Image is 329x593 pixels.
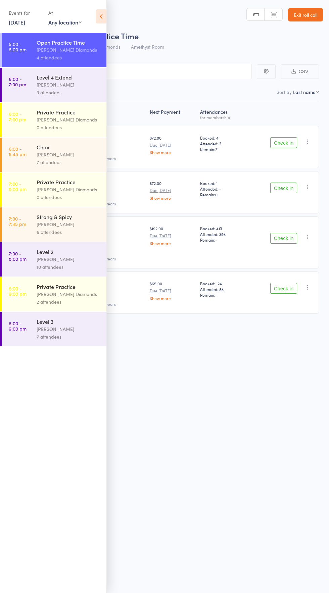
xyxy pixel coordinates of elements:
[2,277,106,311] a: 8:00 -9:00 pmPrivate Practice[PERSON_NAME] Diamonds2 attendees
[288,8,323,21] a: Exit roll call
[37,325,101,333] div: [PERSON_NAME]
[150,296,195,300] a: Show more
[200,146,244,152] span: Remain:
[9,7,42,18] div: Events for
[37,318,101,325] div: Level 3
[2,242,106,277] a: 7:00 -8:00 pmLevel 2[PERSON_NAME]10 attendees
[10,64,252,79] input: Search by name
[48,7,82,18] div: At
[37,116,101,123] div: [PERSON_NAME] Diamonds
[270,183,297,193] button: Check in
[37,81,101,89] div: [PERSON_NAME]
[37,178,101,186] div: Private Practice
[9,320,27,331] time: 8:00 - 9:00 pm
[200,226,244,231] span: Booked: 413
[9,181,27,192] time: 7:00 - 8:00 pm
[9,18,25,26] a: [DATE]
[200,141,244,146] span: Attended: 3
[150,196,195,200] a: Show more
[37,143,101,151] div: Chair
[9,41,27,52] time: 5:00 - 6:00 pm
[150,281,195,300] div: $65.00
[270,283,297,294] button: Check in
[2,312,106,346] a: 8:00 -9:00 pmLevel 3[PERSON_NAME]7 attendees
[293,89,316,95] div: Last name
[9,111,26,122] time: 6:00 - 7:00 pm
[200,281,244,286] span: Booked: 124
[215,292,217,298] span: -
[37,54,101,61] div: 4 attendees
[200,180,244,186] span: Booked: 1
[37,213,101,220] div: Strong & Spicy
[37,151,101,158] div: [PERSON_NAME]
[215,237,217,243] span: -
[200,192,244,197] span: Remain:
[150,226,195,245] div: $192.00
[2,138,106,172] a: 6:00 -6:45 pmChair[PERSON_NAME]7 attendees
[200,186,244,192] span: Attended: -
[37,228,101,236] div: 6 attendees
[270,233,297,244] button: Check in
[37,108,101,116] div: Private Practice
[37,193,101,201] div: 0 attendees
[150,241,195,245] a: Show more
[150,288,195,293] small: Due [DATE]
[200,286,244,292] span: Attended: 83
[2,172,106,207] a: 7:00 -8:00 pmPrivate Practice[PERSON_NAME] Diamonds0 attendees
[37,290,101,298] div: [PERSON_NAME] Diamonds
[281,64,319,79] button: CSV
[37,298,101,306] div: 2 attendees
[37,255,101,263] div: [PERSON_NAME]
[200,115,244,119] div: for membership
[9,76,26,87] time: 6:00 - 7:00 pm
[2,33,106,67] a: 5:00 -6:00 pmOpen Practice Time[PERSON_NAME] Diamonds4 attendees
[37,220,101,228] div: [PERSON_NAME]
[215,146,219,152] span: 21
[37,186,101,193] div: [PERSON_NAME] Diamonds
[200,237,244,243] span: Remain:
[37,89,101,96] div: 3 attendees
[131,43,164,50] span: Amethyst Room
[150,135,195,154] div: $72.00
[37,123,101,131] div: 0 attendees
[48,18,82,26] div: Any location
[270,137,297,148] button: Check in
[37,248,101,255] div: Level 2
[9,251,27,261] time: 7:00 - 8:00 pm
[37,263,101,271] div: 10 attendees
[147,105,197,123] div: Next Payment
[37,39,101,46] div: Open Practice Time
[9,286,27,296] time: 8:00 - 9:00 pm
[2,68,106,102] a: 6:00 -7:00 pmLevel 4 Extend[PERSON_NAME]3 attendees
[150,150,195,154] a: Show more
[2,207,106,242] a: 7:00 -7:45 pmStrong & Spicy[PERSON_NAME]6 attendees
[37,158,101,166] div: 7 attendees
[2,103,106,137] a: 6:00 -7:00 pmPrivate Practice[PERSON_NAME] Diamonds0 attendees
[197,105,247,123] div: Atten­dances
[37,283,101,290] div: Private Practice
[200,135,244,141] span: Booked: 4
[37,46,101,54] div: [PERSON_NAME] Diamonds
[9,216,26,227] time: 7:00 - 7:45 pm
[37,73,101,81] div: Level 4 Extend
[37,333,101,341] div: 7 attendees
[150,180,195,200] div: $72.00
[150,143,195,147] small: Due [DATE]
[150,188,195,193] small: Due [DATE]
[200,292,244,298] span: Remain:
[277,89,292,95] label: Sort by
[215,192,218,197] span: 0
[200,231,244,237] span: Attended: 393
[9,146,27,157] time: 6:00 - 6:45 pm
[150,233,195,238] small: Due [DATE]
